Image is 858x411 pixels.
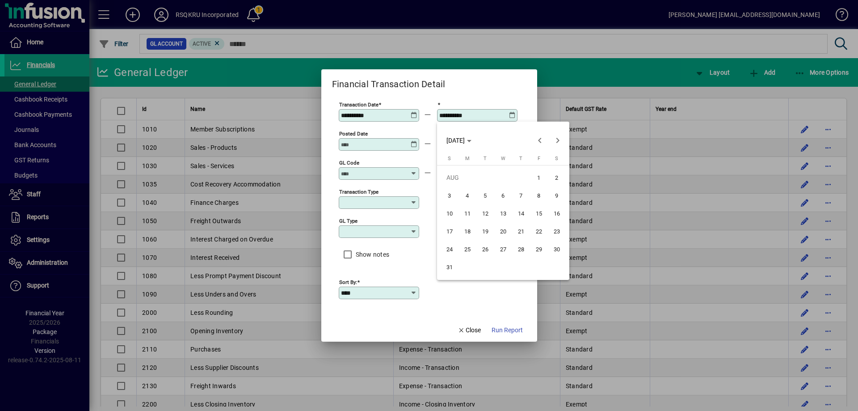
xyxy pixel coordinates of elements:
[501,156,505,161] span: W
[531,187,547,203] span: 8
[484,156,487,161] span: T
[458,204,476,222] button: Mon Aug 11 2025
[549,131,567,149] button: Next month
[513,187,529,203] span: 7
[548,186,566,204] button: Sat Aug 09 2025
[442,223,458,239] span: 17
[476,222,494,240] button: Tue Aug 19 2025
[495,223,511,239] span: 20
[442,187,458,203] span: 3
[465,156,470,161] span: M
[549,223,565,239] span: 23
[494,240,512,258] button: Wed Aug 27 2025
[548,222,566,240] button: Sat Aug 23 2025
[548,204,566,222] button: Sat Aug 16 2025
[458,186,476,204] button: Mon Aug 04 2025
[495,241,511,257] span: 27
[442,259,458,275] span: 31
[441,258,458,276] button: Sun Aug 31 2025
[513,241,529,257] span: 28
[531,169,547,186] span: 1
[441,169,530,186] td: AUG
[459,205,475,221] span: 11
[477,223,493,239] span: 19
[538,156,540,161] span: F
[476,186,494,204] button: Tue Aug 05 2025
[477,187,493,203] span: 5
[530,186,548,204] button: Fri Aug 08 2025
[531,241,547,257] span: 29
[530,204,548,222] button: Fri Aug 15 2025
[446,137,465,144] span: [DATE]
[548,169,566,186] button: Sat Aug 02 2025
[549,241,565,257] span: 30
[548,240,566,258] button: Sat Aug 30 2025
[531,131,549,149] button: Previous month
[441,204,458,222] button: Sun Aug 10 2025
[443,132,475,148] button: Choose month and year
[530,169,548,186] button: Fri Aug 01 2025
[459,187,475,203] span: 4
[512,204,530,222] button: Thu Aug 14 2025
[494,204,512,222] button: Wed Aug 13 2025
[512,240,530,258] button: Thu Aug 28 2025
[476,204,494,222] button: Tue Aug 12 2025
[441,240,458,258] button: Sun Aug 24 2025
[458,240,476,258] button: Mon Aug 25 2025
[549,205,565,221] span: 16
[512,186,530,204] button: Thu Aug 07 2025
[530,222,548,240] button: Fri Aug 22 2025
[477,241,493,257] span: 26
[458,222,476,240] button: Mon Aug 18 2025
[441,222,458,240] button: Sun Aug 17 2025
[442,241,458,257] span: 24
[549,187,565,203] span: 9
[519,156,522,161] span: T
[441,186,458,204] button: Sun Aug 03 2025
[495,205,511,221] span: 13
[531,205,547,221] span: 15
[448,156,451,161] span: S
[512,222,530,240] button: Thu Aug 21 2025
[459,223,475,239] span: 18
[555,156,558,161] span: S
[549,169,565,186] span: 2
[495,187,511,203] span: 6
[494,222,512,240] button: Wed Aug 20 2025
[530,240,548,258] button: Fri Aug 29 2025
[513,223,529,239] span: 21
[531,223,547,239] span: 22
[477,205,493,221] span: 12
[459,241,475,257] span: 25
[476,240,494,258] button: Tue Aug 26 2025
[513,205,529,221] span: 14
[442,205,458,221] span: 10
[494,186,512,204] button: Wed Aug 06 2025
